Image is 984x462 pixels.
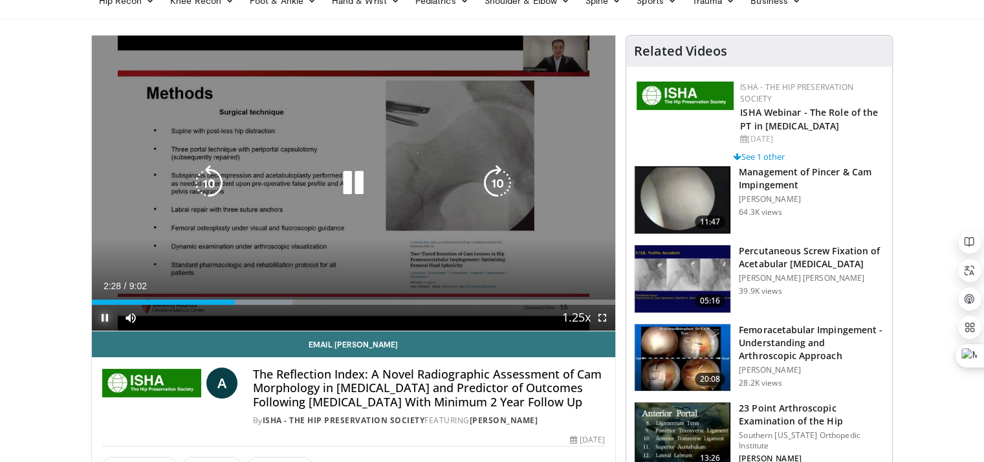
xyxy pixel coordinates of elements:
[206,368,237,399] a: A
[695,294,726,307] span: 05:16
[695,215,726,228] span: 11:47
[589,305,615,331] button: Fullscreen
[739,324,884,362] h3: Femoracetabular Impingement - Understanding and Arthroscopic Approach
[739,430,884,451] p: Southern [US_STATE] Orthopedic Institute
[739,273,884,283] p: [PERSON_NAME] [PERSON_NAME]
[635,245,730,313] img: 134112_0000_1.png.150x105_q85_crop-smart_upscale.jpg
[734,151,785,162] a: See 1 other
[563,305,589,331] button: Playback Rate
[102,368,201,399] img: ISHA - The Hip Preservation Society
[124,281,127,291] span: /
[129,281,147,291] span: 9:02
[118,305,144,331] button: Mute
[635,324,730,391] img: 410288_3.png.150x105_q85_crop-smart_upscale.jpg
[695,373,726,386] span: 20:08
[634,324,884,392] a: 20:08 Femoracetabular Impingement - Understanding and Arthroscopic Approach [PERSON_NAME] 28.2K v...
[739,378,782,388] p: 28.2K views
[253,415,605,426] div: By FEATURING
[739,365,884,375] p: [PERSON_NAME]
[92,300,616,305] div: Progress Bar
[263,415,425,426] a: ISHA - The Hip Preservation Society
[470,415,538,426] a: [PERSON_NAME]
[739,207,782,217] p: 64.3K views
[570,434,605,446] div: [DATE]
[739,402,884,428] h3: 23 Point Arthroscopic Examination of the Hip
[739,194,884,204] p: [PERSON_NAME]
[104,281,121,291] span: 2:28
[634,245,884,313] a: 05:16 Percutaneous Screw Fixation of Acetabular [MEDICAL_DATA] [PERSON_NAME] [PERSON_NAME] 39.9K ...
[739,286,782,296] p: 39.9K views
[740,133,882,145] div: [DATE]
[253,368,605,410] h4: The Reflection Index: A Novel Radiographic Assessment of Cam Morphology in [MEDICAL_DATA] and Pre...
[92,36,616,331] video-js: Video Player
[739,245,884,270] h3: Percutaneous Screw Fixation of Acetabular [MEDICAL_DATA]
[740,106,878,132] a: ISHA Webinar - The Role of the PT in [MEDICAL_DATA]
[739,166,884,192] h3: Management of Pincer & Cam Impingement
[92,331,616,357] a: Email [PERSON_NAME]
[634,43,727,59] h4: Related Videos
[634,166,884,234] a: 11:47 Management of Pincer & Cam Impingement [PERSON_NAME] 64.3K views
[92,305,118,331] button: Pause
[637,82,734,110] img: a9f71565-a949-43e5-a8b1-6790787a27eb.jpg.150x105_q85_autocrop_double_scale_upscale_version-0.2.jpg
[740,82,853,104] a: ISHA - The Hip Preservation Society
[635,166,730,234] img: 38483_0000_3.png.150x105_q85_crop-smart_upscale.jpg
